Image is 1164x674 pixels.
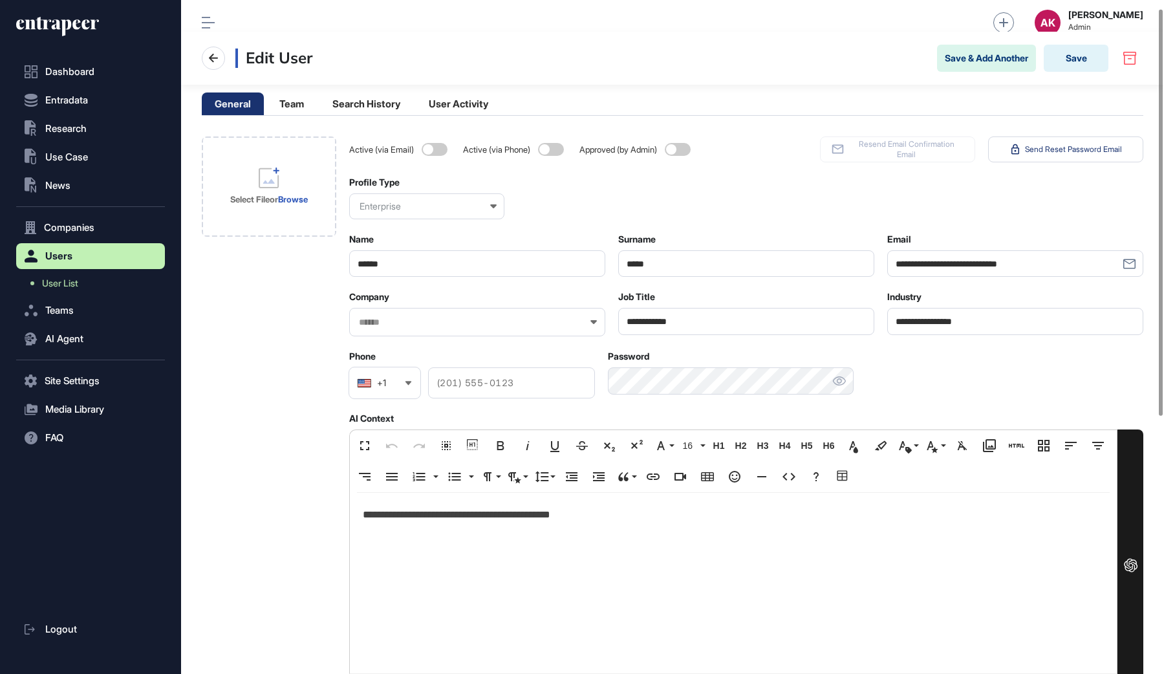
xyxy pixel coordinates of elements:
span: Active (via Phone) [463,145,533,155]
button: Clear Formatting [950,433,975,459]
button: Background Color [868,433,893,459]
button: Help (⌘/) [804,464,828,490]
button: Show blocks [461,433,486,459]
button: Bold (⌘B) [488,433,513,459]
button: Responsive Layout [1031,433,1056,459]
label: Job Title [618,292,655,302]
button: Undo (⌘Z) [380,433,404,459]
button: H3 [753,433,773,459]
span: Research [45,124,87,134]
button: H5 [797,433,817,459]
a: Logout [16,616,165,642]
a: User List [23,272,165,295]
span: FAQ [45,433,63,443]
button: Paragraph Format [478,464,502,490]
span: News [45,180,70,191]
a: Dashboard [16,59,165,85]
span: H1 [709,440,729,451]
button: Table Builder [831,464,856,490]
button: Redo (⌘⇧Z) [407,433,431,459]
button: Teams [16,298,165,323]
button: Ordered List [429,464,440,490]
button: Insert Video [668,464,693,490]
label: Phone [349,351,376,362]
button: Text Color [841,433,866,459]
button: Inline Class [896,433,920,459]
strong: Select File [230,194,270,204]
label: Email [887,234,911,245]
button: News [16,173,165,199]
img: United States [357,378,372,387]
div: Select FileorBrowse [202,136,336,237]
label: Industry [887,292,921,302]
strong: [PERSON_NAME] [1068,10,1143,20]
span: Send Reset Password Email [1025,144,1122,155]
button: Companies [16,215,165,241]
span: H3 [753,440,773,451]
label: Name [349,234,374,245]
span: Dashboard [45,67,94,77]
label: Password [608,351,649,362]
button: Fullscreen [352,433,377,459]
button: Use Case [16,144,165,170]
span: Active (via Email) [349,145,416,155]
span: User List [42,278,78,288]
button: Users [16,243,165,269]
button: Select All [434,433,458,459]
span: H4 [775,440,795,451]
button: Site Settings [16,368,165,394]
button: Save [1044,45,1108,72]
button: Subscript [597,433,621,459]
button: Superscript [624,433,649,459]
button: Media Library [977,433,1002,459]
button: Align Right [352,464,377,490]
span: H5 [797,440,817,451]
span: H2 [731,440,751,451]
button: Align Left [1059,433,1083,459]
li: User Activity [416,92,501,115]
label: Profile Type [349,177,400,188]
button: Send Reset Password Email [988,136,1143,162]
span: Entradata [45,95,88,105]
div: Profile Image [202,136,336,237]
button: AI Agent [16,326,165,352]
span: Use Case [45,152,88,162]
span: Users [45,251,72,261]
span: Site Settings [45,376,100,386]
span: Teams [45,305,74,316]
button: Entradata [16,87,165,113]
button: FAQ [16,425,165,451]
button: Align Justify [380,464,404,490]
button: Insert Horizontal Line [749,464,774,490]
button: Inline Style [923,433,947,459]
button: Align Center [1086,433,1110,459]
button: H6 [819,433,839,459]
button: AK [1035,10,1061,36]
span: AI Agent [45,334,83,344]
button: Font Family [651,433,676,459]
span: 16 [680,440,700,451]
label: Company [349,292,389,302]
button: H2 [731,433,751,459]
button: H1 [709,433,729,459]
span: Media Library [45,404,104,415]
span: Admin [1068,23,1143,32]
button: Emoticons [722,464,747,490]
button: Ordered List [407,464,431,490]
button: Line Height [532,464,557,490]
li: General [202,92,264,115]
button: Paragraph Style [505,464,530,490]
button: Code View [777,464,801,490]
button: Save & Add Another [937,45,1036,72]
button: Add HTML [1004,433,1029,459]
span: Companies [44,223,94,233]
span: Approved (by Admin) [579,145,660,155]
button: Increase Indent (⌘]) [587,464,611,490]
a: Browse [278,194,308,204]
span: H6 [819,440,839,451]
button: Unordered List [442,464,467,490]
button: Insert Table [695,464,720,490]
button: Insert Link (⌘K) [641,464,665,490]
label: Surname [618,234,656,245]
